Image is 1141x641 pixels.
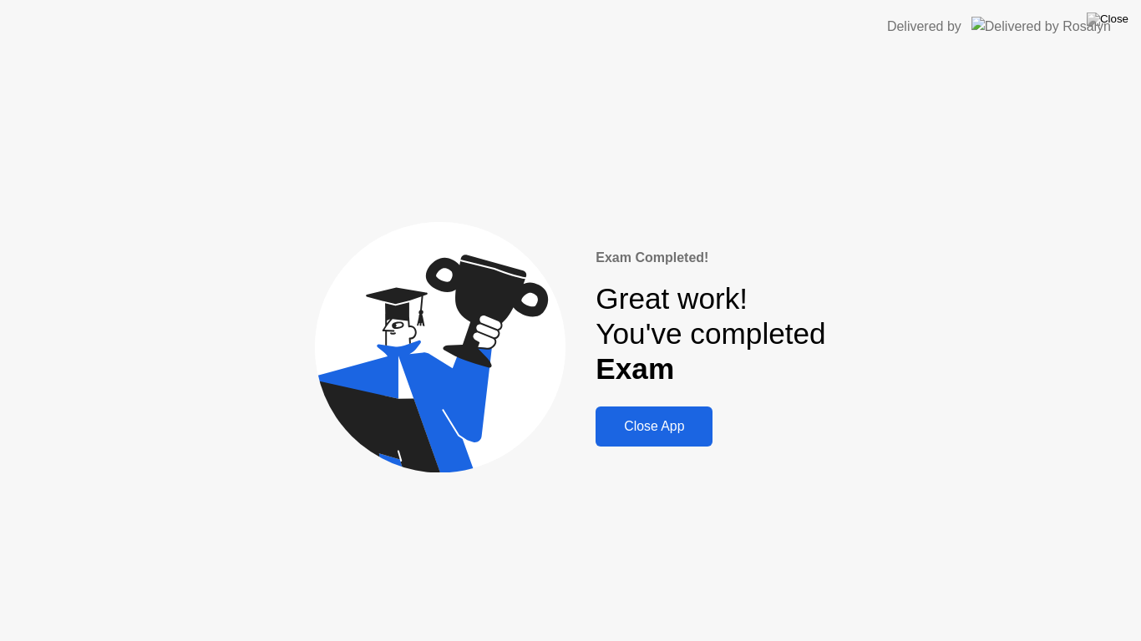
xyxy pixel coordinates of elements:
img: Close [1087,13,1128,26]
div: Delivered by [887,17,961,37]
button: Close App [596,406,712,447]
b: Exam [596,352,674,385]
div: Great work! You've completed [596,281,825,387]
div: Close App [601,419,707,434]
div: Exam Completed! [596,248,825,268]
img: Delivered by Rosalyn [971,17,1111,36]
